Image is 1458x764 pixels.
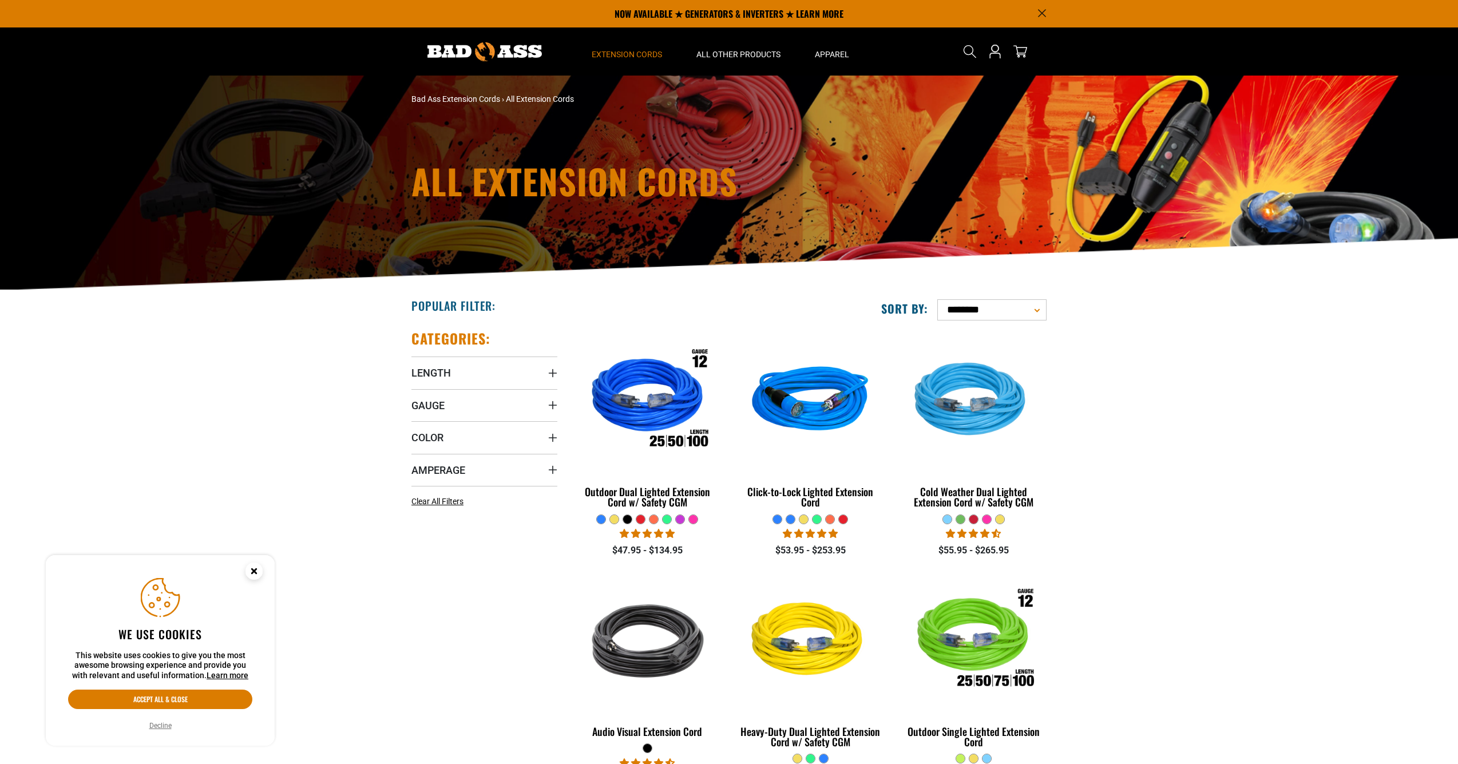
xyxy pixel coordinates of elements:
summary: All Other Products [679,27,798,76]
button: Decline [146,720,175,731]
nav: breadcrumbs [411,93,829,105]
a: Light Blue Cold Weather Dual Lighted Extension Cord w/ Safety CGM [901,330,1047,514]
span: All Other Products [696,49,780,60]
span: Clear All Filters [411,497,463,506]
a: black Audio Visual Extension Cord [575,569,720,743]
img: blue [738,335,882,467]
h2: Popular Filter: [411,298,496,313]
a: Clear All Filters [411,496,468,508]
img: Outdoor Single Lighted Extension Cord [901,575,1045,706]
img: yellow [738,575,882,706]
img: Light Blue [901,335,1045,467]
div: $47.95 - $134.95 [575,544,720,557]
span: 4.61 stars [946,528,1001,539]
div: Cold Weather Dual Lighted Extension Cord w/ Safety CGM [901,486,1047,507]
aside: Cookie Consent [46,555,275,746]
label: Sort by: [881,301,928,316]
img: Outdoor Dual Lighted Extension Cord w/ Safety CGM [576,335,720,467]
div: $55.95 - $265.95 [901,544,1047,557]
span: All Extension Cords [506,94,574,104]
span: Amperage [411,464,465,477]
summary: Amperage [411,454,557,486]
h2: We use cookies [68,627,252,642]
a: Bad Ass Extension Cords [411,94,500,104]
img: Bad Ass Extension Cords [427,42,542,61]
span: Color [411,431,443,444]
div: $53.95 - $253.95 [738,544,883,557]
a: blue Click-to-Lock Lighted Extension Cord [738,330,883,514]
summary: Gauge [411,389,557,421]
summary: Extension Cords [575,27,679,76]
div: Click-to-Lock Lighted Extension Cord [738,486,883,507]
span: 4.87 stars [783,528,838,539]
img: black [576,575,720,706]
summary: Apparel [798,27,866,76]
div: Outdoor Dual Lighted Extension Cord w/ Safety CGM [575,486,720,507]
summary: Search [961,42,979,61]
span: Length [411,366,451,379]
summary: Length [411,357,557,389]
a: Outdoor Single Lighted Extension Cord Outdoor Single Lighted Extension Cord [901,569,1047,754]
p: This website uses cookies to give you the most awesome browsing experience and provide you with r... [68,651,252,681]
div: Audio Visual Extension Cord [575,726,720,737]
span: Gauge [411,399,445,412]
span: › [502,94,504,104]
a: Learn more [207,671,248,680]
div: Heavy-Duty Dual Lighted Extension Cord w/ Safety CGM [738,726,883,747]
summary: Color [411,421,557,453]
span: 4.81 stars [620,528,675,539]
div: Outdoor Single Lighted Extension Cord [901,726,1047,747]
button: Accept all & close [68,690,252,709]
h1: All Extension Cords [411,164,829,198]
span: Extension Cords [592,49,662,60]
h2: Categories: [411,330,490,347]
a: yellow Heavy-Duty Dual Lighted Extension Cord w/ Safety CGM [738,569,883,754]
a: Outdoor Dual Lighted Extension Cord w/ Safety CGM Outdoor Dual Lighted Extension Cord w/ Safety CGM [575,330,720,514]
span: Apparel [815,49,849,60]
